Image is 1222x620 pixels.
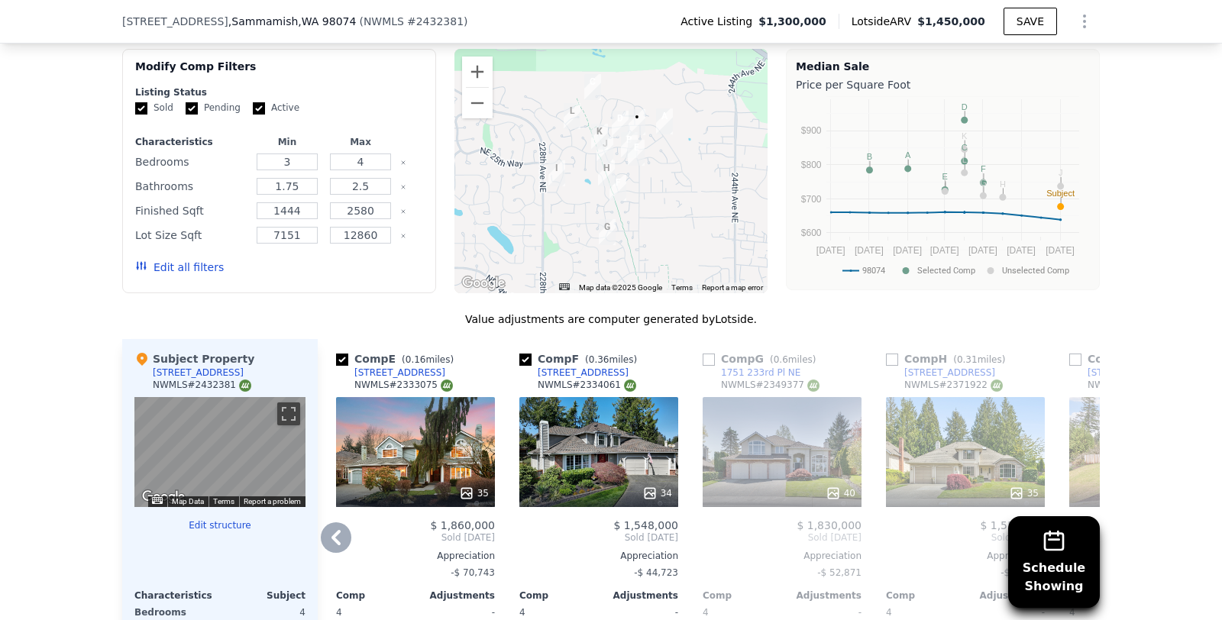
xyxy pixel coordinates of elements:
[462,88,493,118] button: Zoom out
[886,351,1011,367] div: Comp H
[801,228,822,238] text: $600
[400,184,406,190] button: Clear
[609,175,626,201] div: 23406 NE 21st St
[981,164,986,173] text: F
[904,379,1003,392] div: NWMLS # 2371922
[703,367,800,379] a: 1751 233rd Pl NE
[656,108,673,134] div: 2502 239th Pl NE
[1088,379,1186,392] div: NWMLS # 2331787
[702,283,763,292] a: Report a map error
[1069,367,1178,379] a: [STREET_ADDRESS]
[816,245,845,256] text: [DATE]
[968,245,997,256] text: [DATE]
[980,178,987,187] text: G
[220,589,305,602] div: Subject
[942,172,948,181] text: E
[519,367,629,379] a: [STREET_ADDRESS]
[589,354,609,365] span: 0.36
[1059,168,1063,177] text: J
[458,273,509,293] img: Google
[905,150,911,160] text: A
[904,367,995,379] div: [STREET_ADDRESS]
[886,550,1045,562] div: Appreciation
[599,219,616,245] div: 1751 233rd Pl NE
[559,283,570,290] button: Keyboard shortcuts
[1007,245,1036,256] text: [DATE]
[430,519,495,531] span: $ 1,860,000
[135,200,247,221] div: Finished Sqft
[277,402,300,425] button: Toggle fullscreen view
[703,589,782,602] div: Comp
[213,497,234,505] a: Terms (opens in new tab)
[519,351,643,367] div: Comp F
[406,354,426,365] span: 0.16
[862,266,885,276] text: 98074
[774,354,788,365] span: 0.6
[817,567,862,578] span: -$ 52,871
[253,102,265,115] input: Active
[642,486,672,501] div: 34
[407,15,464,27] span: # 2432381
[962,155,967,164] text: L
[134,397,305,507] div: Street View
[886,607,892,618] span: 4
[629,109,645,135] div: 2623 236th Pl NE
[612,111,629,137] div: 2600 234th Ave NE
[797,519,862,531] span: $ 1,830,000
[134,519,305,531] button: Edit structure
[807,379,820,392] img: NWMLS Logo
[980,519,1045,531] span: $ 1,550,000
[962,102,968,111] text: D
[186,102,241,115] label: Pending
[336,367,445,379] a: [STREET_ADDRESS]
[965,589,1045,602] div: Adjustments
[519,589,599,602] div: Comp
[239,379,251,392] img: NWMLS Logo
[801,160,822,170] text: $800
[893,245,922,256] text: [DATE]
[138,487,189,507] a: Open this area in Google Maps (opens a new window)
[1004,8,1057,35] button: SAVE
[298,15,356,27] span: , WA 98074
[855,245,884,256] text: [DATE]
[1069,607,1075,618] span: 4
[186,102,198,115] input: Pending
[930,245,959,256] text: [DATE]
[671,283,693,292] a: Terms (opens in new tab)
[917,15,985,27] span: $1,450,000
[462,57,493,87] button: Zoom in
[153,367,244,379] div: [STREET_ADDRESS]
[451,567,495,578] span: -$ 70,743
[579,283,662,292] span: Map data ©2025 Google
[703,351,822,367] div: Comp G
[721,367,800,379] div: 1751 233rd Pl NE
[254,136,321,148] div: Min
[400,160,406,166] button: Clear
[1046,245,1075,256] text: [DATE]
[947,354,1011,365] span: ( miles)
[519,531,678,544] span: Sold [DATE]
[852,14,917,29] span: Lotside ARV
[613,519,678,531] span: $ 1,548,000
[957,354,978,365] span: 0.31
[801,125,822,136] text: $900
[703,531,862,544] span: Sold [DATE]
[134,351,254,367] div: Subject Property
[1088,367,1178,379] div: [STREET_ADDRESS]
[1046,189,1075,198] text: Subject
[579,354,643,365] span: ( miles)
[1069,351,1184,367] div: Comp I
[796,74,1090,95] div: Price per Square Foot
[1009,486,1039,501] div: 35
[135,224,247,246] div: Lot Size Sqft
[336,550,495,562] div: Appreciation
[599,589,678,602] div: Adjustments
[796,95,1090,286] svg: A chart.
[519,550,678,562] div: Appreciation
[354,367,445,379] div: [STREET_ADDRESS]
[135,176,247,197] div: Bathrooms
[135,102,147,115] input: Sold
[134,589,220,602] div: Characteristics
[681,14,758,29] span: Active Listing
[1002,266,1069,276] text: Unselected Comp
